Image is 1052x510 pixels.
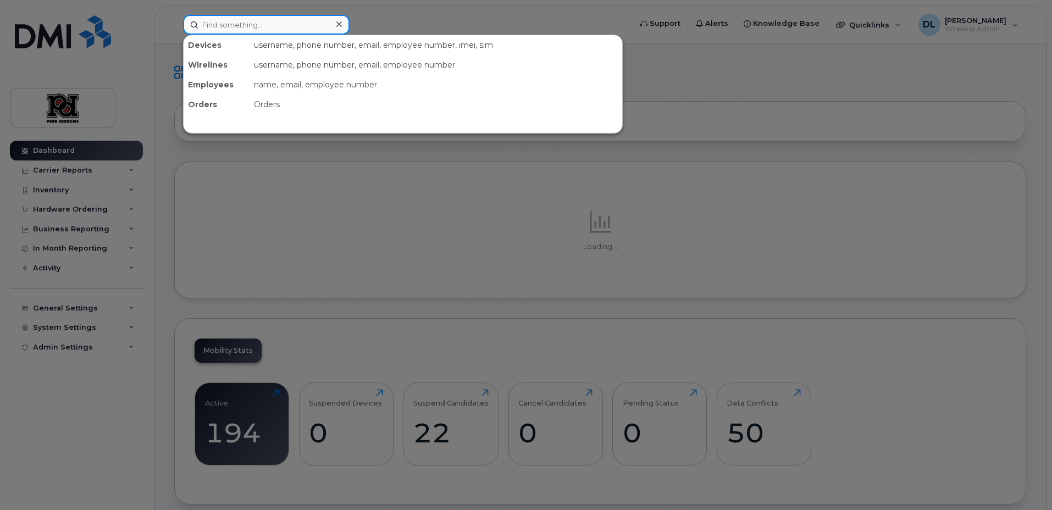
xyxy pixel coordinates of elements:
[184,35,250,55] div: Devices
[184,75,250,95] div: Employees
[250,75,622,95] div: name, email, employee number
[250,35,622,55] div: username, phone number, email, employee number, imei, sim
[250,55,622,75] div: username, phone number, email, employee number
[184,55,250,75] div: Wirelines
[184,95,250,114] div: Orders
[250,95,622,114] div: Orders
